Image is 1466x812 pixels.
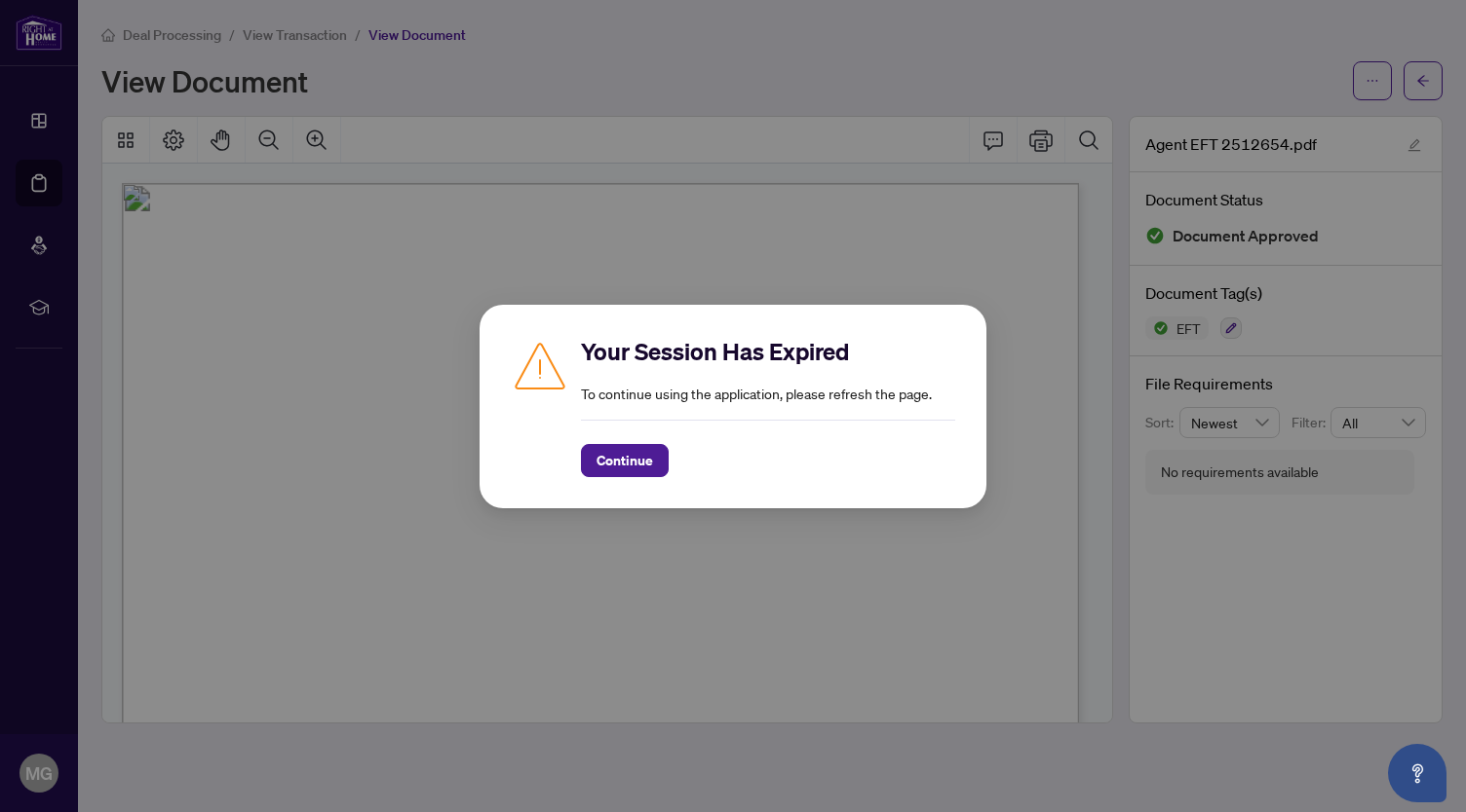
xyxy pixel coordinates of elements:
span: Continue [597,445,653,476]
div: To continue using the application, please refresh the page. [581,336,955,477]
button: Open asap [1388,744,1447,802]
button: Continue [581,444,669,477]
h2: Your Session Has Expired [581,336,955,367]
img: Caution icon [511,336,569,394]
